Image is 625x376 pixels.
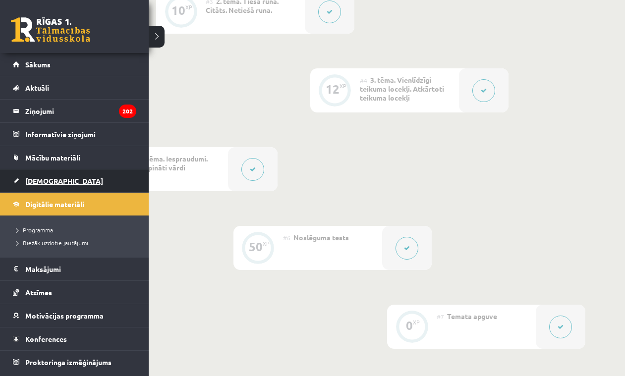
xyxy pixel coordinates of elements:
a: Ziņojumi202 [13,100,136,122]
div: 50 [249,242,263,251]
span: Proktoringa izmēģinājums [25,358,112,367]
a: Motivācijas programma [13,304,136,327]
span: #6 [283,234,290,242]
div: 10 [171,6,185,15]
span: Programma [12,226,53,234]
span: Sākums [25,60,51,69]
div: XP [263,241,270,246]
span: Atzīmes [25,288,52,297]
div: XP [185,4,192,10]
span: Konferences [25,334,67,343]
span: Aktuāli [25,83,49,92]
a: Digitālie materiāli [13,193,136,215]
span: Mācību materiāli [25,153,80,162]
a: [DEMOGRAPHIC_DATA] [13,169,136,192]
span: #7 [437,313,444,321]
a: Proktoringa izmēģinājums [13,351,136,374]
span: #4 [360,76,367,84]
a: Maksājumi [13,258,136,280]
span: 4. tēma. Iespraudumi. Iestarpināti vārdi [129,154,208,172]
legend: Informatīvie ziņojumi [25,123,136,146]
div: XP [413,320,420,325]
i: 202 [119,105,136,118]
a: Atzīmes [13,281,136,304]
span: Temata apguve [447,312,497,321]
span: Motivācijas programma [25,311,104,320]
span: Biežāk uzdotie jautājumi [12,239,88,247]
a: Informatīvie ziņojumi [13,123,136,146]
a: Mācību materiāli [13,146,136,169]
div: 12 [326,85,340,94]
span: [DEMOGRAPHIC_DATA] [25,176,103,185]
legend: Ziņojumi [25,100,136,122]
legend: Maksājumi [25,258,136,280]
span: Digitālie materiāli [25,200,84,209]
span: 3. tēma. Vienlīdzīgi teikuma locekļi. Atkārtoti teikuma locekļi [360,75,444,102]
a: Aktuāli [13,76,136,99]
div: XP [340,83,346,89]
a: Sākums [13,53,136,76]
div: 0 [406,321,413,330]
span: Noslēguma tests [293,233,349,242]
a: Biežāk uzdotie jautājumi [12,238,139,247]
a: Programma [12,225,139,234]
a: Rīgas 1. Tālmācības vidusskola [11,17,90,42]
a: Konferences [13,327,136,350]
